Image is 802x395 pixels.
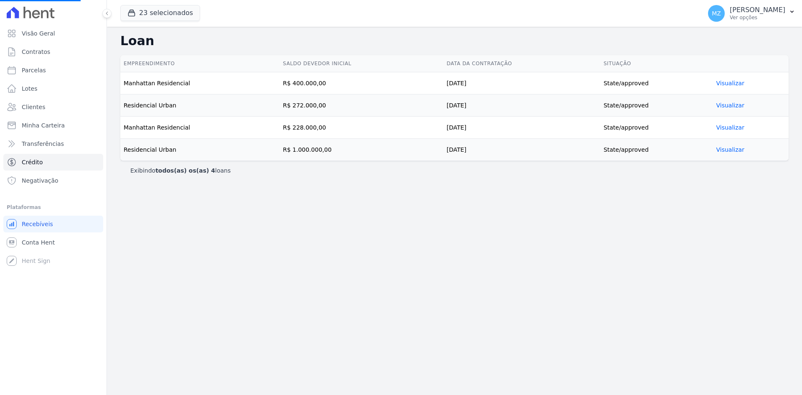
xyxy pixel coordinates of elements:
a: Conta Hent [3,234,103,251]
span: Lotes [22,84,38,93]
span: Conta Hent [22,238,55,247]
button: 23 selecionados [120,5,200,21]
span: Visão Geral [22,29,55,38]
a: Parcelas [3,62,103,79]
td: Residencial Urban [120,139,279,161]
th: Situação [600,55,713,72]
p: [PERSON_NAME] [730,6,785,14]
td: R$ 228.000,00 [279,117,443,139]
a: Contratos [3,43,103,60]
td: [DATE] [443,117,600,139]
span: Recebíveis [22,220,53,228]
a: Visualizar [716,146,744,153]
td: State/approved [600,139,713,161]
p: Ver opções [730,14,785,21]
span: MZ [712,10,721,16]
a: Visualizar [716,80,744,87]
a: Recebíveis [3,216,103,232]
p: Exibindo loans [130,166,231,175]
td: R$ 272.000,00 [279,94,443,117]
td: Manhattan Residencial [120,72,279,94]
a: Clientes [3,99,103,115]
td: [DATE] [443,94,600,117]
a: Visão Geral [3,25,103,42]
th: Data da contratação [443,55,600,72]
a: Negativação [3,172,103,189]
td: [DATE] [443,72,600,94]
h2: Loan [120,33,789,48]
span: Negativação [22,176,58,185]
b: todos(as) os(as) 4 [155,167,215,174]
td: Manhattan Residencial [120,117,279,139]
td: R$ 400.000,00 [279,72,443,94]
td: State/approved [600,94,713,117]
a: Crédito [3,154,103,171]
button: MZ [PERSON_NAME] Ver opções [701,2,802,25]
td: Residencial Urban [120,94,279,117]
a: Minha Carteira [3,117,103,134]
a: Visualizar [716,124,744,131]
th: Empreendimento [120,55,279,72]
span: Contratos [22,48,50,56]
a: Transferências [3,135,103,152]
div: Plataformas [7,202,100,212]
td: State/approved [600,72,713,94]
td: R$ 1.000.000,00 [279,139,443,161]
a: Lotes [3,80,103,97]
th: Saldo devedor inicial [279,55,443,72]
span: Parcelas [22,66,46,74]
span: Minha Carteira [22,121,65,130]
span: Clientes [22,103,45,111]
td: [DATE] [443,139,600,161]
td: State/approved [600,117,713,139]
span: Transferências [22,140,64,148]
a: Visualizar [716,102,744,109]
span: Crédito [22,158,43,166]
